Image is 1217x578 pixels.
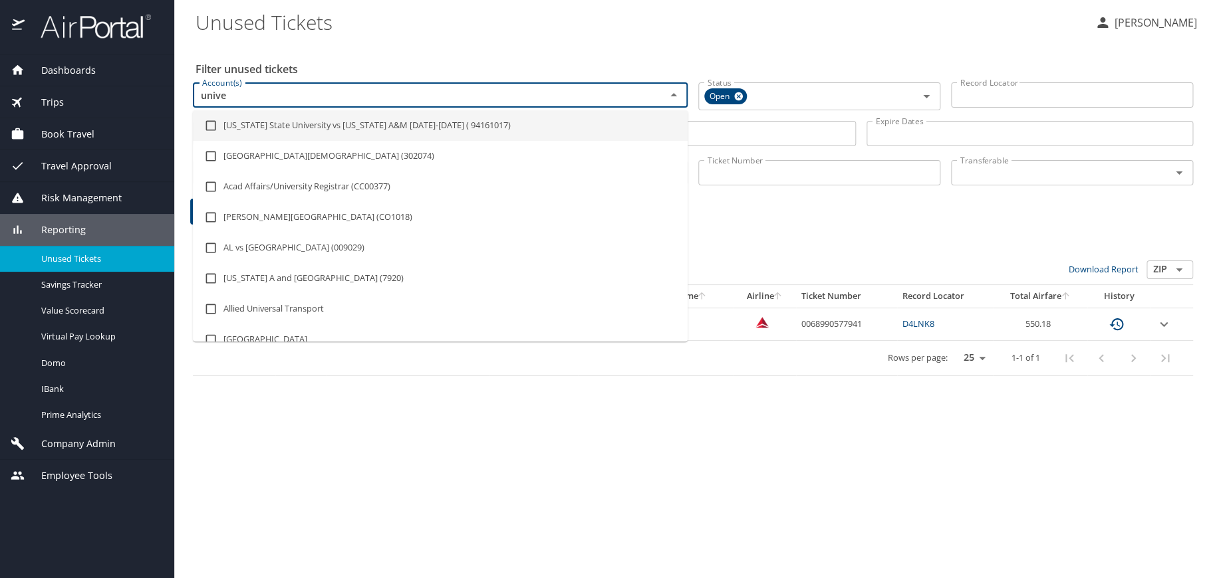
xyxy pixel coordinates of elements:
th: Ticket Number [796,285,897,308]
button: sort [698,292,707,301]
img: icon-airportal.png [12,13,26,39]
th: Record Locator [897,285,993,308]
span: Virtual Pay Lookup [41,330,158,343]
button: sort [773,292,783,301]
p: Rows per page: [888,353,948,362]
button: sort [1061,292,1071,301]
div: Open [704,88,747,104]
span: Travel Approval [25,159,112,173]
td: SAHAR [648,308,733,340]
button: Open [1170,260,1188,279]
td: 550.18 [993,308,1087,340]
th: Total Airfare [993,285,1087,308]
p: 1-1 of 1 [1012,353,1040,362]
span: Dashboards [25,63,96,78]
p: [PERSON_NAME] [1111,15,1197,31]
li: Acad Affairs/University Registrar (CC00377) [193,171,688,202]
span: Savings Tracker [41,278,158,291]
li: AL vs [GEOGRAPHIC_DATA] (009029) [193,233,688,263]
span: Reporting [25,223,86,237]
a: Download Report [1069,263,1139,275]
th: Airline [734,285,796,308]
li: [PERSON_NAME][GEOGRAPHIC_DATA] (CO1018) [193,202,688,233]
button: Close [664,86,683,104]
td: 0068990577941 [796,308,897,340]
h1: Unused Tickets [196,1,1084,43]
span: Risk Management [25,191,122,205]
th: First Name [648,285,733,308]
button: [PERSON_NAME] [1089,11,1202,35]
li: [US_STATE] State University vs [US_STATE] A&M [DATE]-[DATE] ( 94161017) [193,110,688,141]
span: Prime Analytics [41,409,158,421]
button: expand row [1156,316,1172,332]
button: Open [917,87,936,106]
h2: Filter unused tickets [196,58,1196,80]
span: Employee Tools [25,468,112,483]
select: rows per page [953,348,990,368]
span: Open [704,90,738,104]
button: Open [1170,163,1188,182]
li: [GEOGRAPHIC_DATA][DEMOGRAPHIC_DATA] (302074) [193,141,688,171]
span: Company Admin [25,436,116,451]
h3: 1 Results [193,237,1193,260]
span: Value Scorecard [41,304,158,317]
li: [GEOGRAPHIC_DATA] [193,324,688,355]
img: Delta Airlines [755,316,769,329]
li: [US_STATE] A and [GEOGRAPHIC_DATA] (7920) [193,263,688,294]
th: History [1087,285,1150,308]
li: Allied Universal Transport [193,294,688,324]
img: airportal-logo.png [26,13,151,39]
span: Unused Tickets [41,252,158,265]
table: custom pagination table [193,285,1193,376]
span: Book Travel [25,127,94,142]
span: IBank [41,383,158,395]
span: Domo [41,357,158,369]
span: Trips [25,95,64,110]
a: D4LNK8 [902,318,934,330]
button: Filter [190,199,234,225]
